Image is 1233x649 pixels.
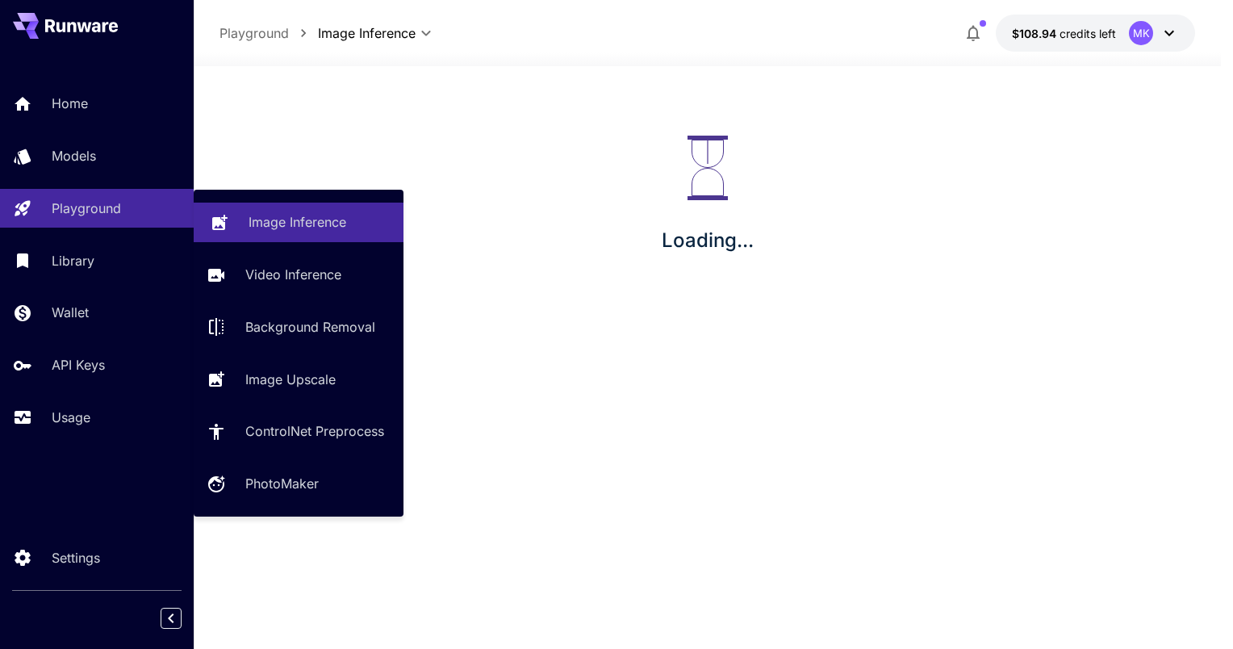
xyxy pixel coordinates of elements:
[1129,21,1153,45] div: MK
[52,94,88,113] p: Home
[245,317,375,337] p: Background Removal
[161,608,182,629] button: Collapse sidebar
[219,23,289,43] p: Playground
[52,355,105,375] p: API Keys
[194,255,403,295] a: Video Inference
[194,308,403,347] a: Background Removal
[1060,27,1116,40] span: credits left
[996,15,1195,52] button: $108.93608
[245,421,384,441] p: ControlNet Preprocess
[173,604,194,633] div: Collapse sidebar
[52,408,90,427] p: Usage
[52,251,94,270] p: Library
[219,23,318,43] nav: breadcrumb
[52,199,121,218] p: Playground
[1012,25,1116,42] div: $108.93608
[245,474,319,493] p: PhotoMaker
[245,370,336,389] p: Image Upscale
[194,412,403,451] a: ControlNet Preprocess
[194,359,403,399] a: Image Upscale
[52,303,89,322] p: Wallet
[245,265,341,284] p: Video Inference
[52,146,96,165] p: Models
[194,464,403,504] a: PhotoMaker
[1012,27,1060,40] span: $108.94
[194,203,403,242] a: Image Inference
[52,548,100,567] p: Settings
[249,212,346,232] p: Image Inference
[318,23,416,43] span: Image Inference
[662,226,754,255] p: Loading...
